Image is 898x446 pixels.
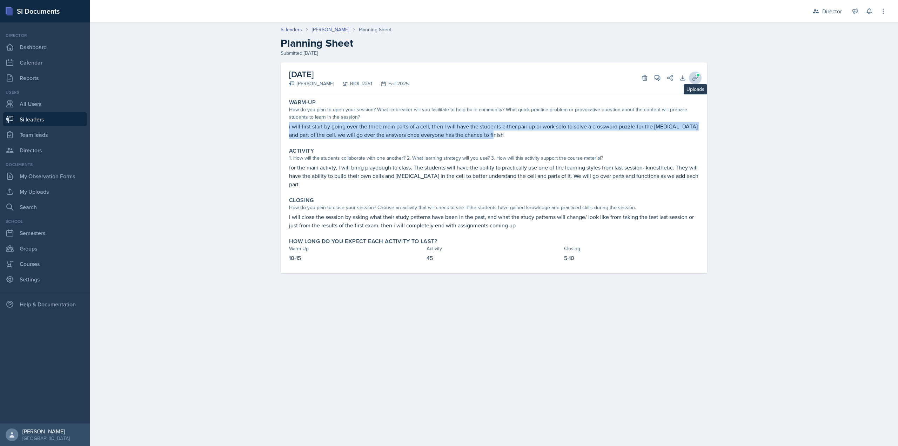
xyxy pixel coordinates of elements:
[289,154,699,162] div: 1. How will the students collaborate with one another? 2. What learning strategy will you use? 3....
[3,128,87,142] a: Team leads
[3,272,87,286] a: Settings
[312,26,349,33] a: [PERSON_NAME]
[3,71,87,85] a: Reports
[3,143,87,157] a: Directors
[3,55,87,69] a: Calendar
[3,241,87,255] a: Groups
[689,72,702,84] button: Uploads
[3,257,87,271] a: Courses
[3,297,87,311] div: Help & Documentation
[564,245,699,252] div: Closing
[289,122,699,139] p: i will first start by going over the three main parts of a cell, then I will have the students ei...
[289,204,699,211] div: How do you plan to close your session? Choose an activity that will check to see if the students ...
[427,254,561,262] p: 45
[289,254,424,262] p: 10-15
[3,112,87,126] a: Si leaders
[22,435,70,442] div: [GEOGRAPHIC_DATA]
[289,147,314,154] label: Activity
[3,32,87,39] div: Director
[289,99,316,106] label: Warm-Up
[3,169,87,183] a: My Observation Forms
[289,238,437,245] label: How long do you expect each activity to last?
[281,49,707,57] div: Submitted [DATE]
[3,97,87,111] a: All Users
[289,106,699,121] div: How do you plan to open your session? What icebreaker will you facilitate to help build community...
[289,245,424,252] div: Warm-Up
[3,40,87,54] a: Dashboard
[281,37,707,49] h2: Planning Sheet
[822,7,842,15] div: Director
[3,226,87,240] a: Semesters
[281,26,302,33] a: Si leaders
[289,213,699,229] p: I will close the session by asking what their study patterns have been in the past, and what the ...
[22,428,70,435] div: [PERSON_NAME]
[289,163,699,188] p: for the main activty, I will bring playdough to class. The students will have the ability to prac...
[289,80,334,87] div: [PERSON_NAME]
[3,185,87,199] a: My Uploads
[334,80,372,87] div: BIOL 2251
[564,254,699,262] p: 5-10
[359,26,391,33] div: Planning Sheet
[289,68,409,81] h2: [DATE]
[3,161,87,168] div: Documents
[3,200,87,214] a: Search
[427,245,561,252] div: Activity
[372,80,409,87] div: Fall 2025
[3,218,87,225] div: School
[289,197,314,204] label: Closing
[3,89,87,95] div: Users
